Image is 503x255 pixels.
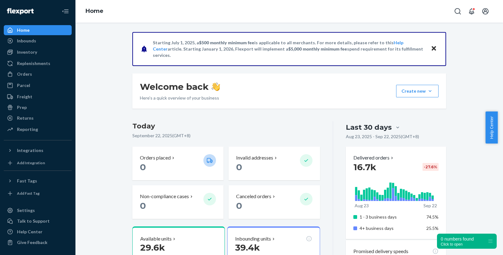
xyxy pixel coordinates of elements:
button: Create new [396,85,439,97]
p: Aug 23, 2025 - Sep 22, 2025 ( GMT+8 ) [346,133,419,140]
button: Integrations [4,145,72,155]
a: Help Center [4,227,72,237]
div: Orders [17,71,32,77]
div: Parcel [17,82,30,89]
div: Home [17,27,30,33]
button: Orders placed 0 [132,147,224,180]
span: 0 [140,162,146,172]
a: Orders [4,69,72,79]
button: Non-compliance cases 0 [132,185,224,219]
button: Help Center [485,111,498,144]
button: Canceled orders 0 [229,185,320,219]
button: Invalid addresses 0 [229,147,320,180]
button: Delivered orders [353,154,395,161]
div: Inbounds [17,38,36,44]
a: Reporting [4,124,72,134]
p: Invalid addresses [236,154,273,161]
p: Non-compliance cases [140,193,189,200]
a: Parcel [4,80,72,90]
div: Help Center [17,229,42,235]
button: Open account menu [479,5,492,18]
p: Promised delivery speeds [353,248,408,255]
a: Inbounds [4,36,72,46]
a: Add Integration [4,158,72,168]
a: Home [86,8,103,14]
a: Add Fast Tag [4,188,72,198]
span: 0 [236,200,242,211]
span: $500 monthly minimum fee [199,40,254,45]
p: Sep 22 [423,203,437,209]
span: 25.5% [426,225,439,231]
div: Talk to Support [17,218,50,224]
a: Settings [4,205,72,215]
span: 39.4k [235,242,260,253]
a: Home [4,25,72,35]
h1: Welcome back [140,81,220,92]
p: Canceled orders [236,193,271,200]
div: Returns [17,115,34,121]
button: Give Feedback [4,237,72,247]
ol: breadcrumbs [80,2,108,20]
div: Inventory [17,49,37,55]
div: Last 30 days [346,122,392,132]
p: Starting July 1, 2025, a is applicable to all merchants. For more details, please refer to this a... [153,40,425,58]
button: Open notifications [465,5,478,18]
span: 0 [140,200,146,211]
a: Returns [4,113,72,123]
div: Give Feedback [17,239,47,246]
p: 4+ business days [360,225,422,231]
div: Integrations [17,147,43,154]
p: Aug 23 [355,203,369,209]
span: 74.5% [426,214,439,220]
p: September 22, 2025 ( GMT+8 ) [132,133,320,139]
p: Orders placed [140,154,171,161]
h3: Today [132,121,320,131]
button: Open Search Box [451,5,464,18]
p: 1 - 3 business days [360,214,422,220]
div: Add Fast Tag [17,191,40,196]
a: Prep [4,102,72,112]
img: Flexport logo [7,8,34,14]
p: Here’s a quick overview of your business [140,95,220,101]
button: Fast Tags [4,176,72,186]
button: Close Navigation [59,5,72,18]
div: Reporting [17,126,38,133]
a: Inventory [4,47,72,57]
span: 16.7k [353,162,376,172]
a: Freight [4,92,72,102]
div: Settings [17,207,35,214]
a: Talk to Support [4,216,72,226]
img: hand-wave emoji [211,82,220,91]
span: 29.6k [140,242,165,253]
p: Available units [140,235,172,242]
div: Add Integration [17,160,45,165]
div: Replenishments [17,60,50,67]
span: $5,000 monthly minimum fee [288,46,347,52]
button: Close [430,44,438,53]
div: Freight [17,94,32,100]
div: Fast Tags [17,178,37,184]
a: Replenishments [4,58,72,68]
span: 0 [236,162,242,172]
div: -27.6 % [423,163,439,171]
p: Inbounding units [235,235,271,242]
div: Prep [17,104,27,111]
